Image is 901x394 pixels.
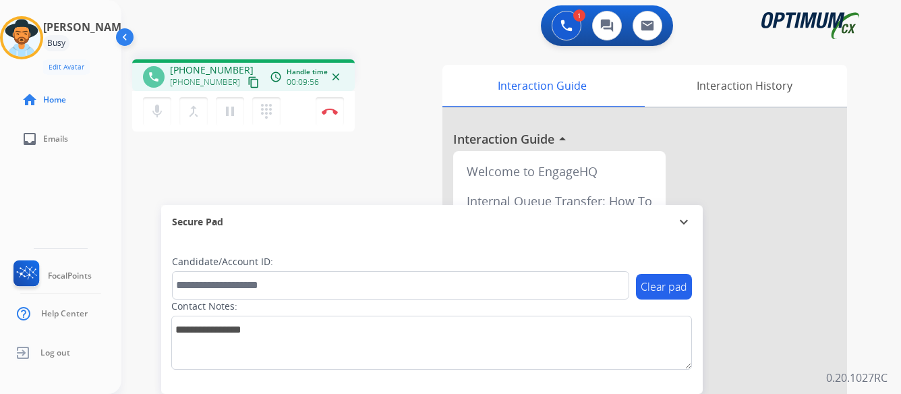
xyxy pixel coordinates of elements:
[22,131,38,147] mat-icon: inbox
[3,19,40,57] img: avatar
[330,71,342,83] mat-icon: close
[322,108,338,115] img: control
[41,308,88,319] span: Help Center
[172,215,223,229] span: Secure Pad
[459,157,660,186] div: Welcome to EngageHQ
[48,271,92,281] span: FocalPoints
[248,76,260,88] mat-icon: content_copy
[170,63,254,77] span: [PHONE_NUMBER]
[676,214,692,230] mat-icon: expand_more
[11,260,92,291] a: FocalPoints
[43,35,69,51] div: Busy
[442,65,641,107] div: Interaction Guide
[170,77,240,88] span: [PHONE_NUMBER]
[148,71,160,83] mat-icon: phone
[826,370,888,386] p: 0.20.1027RC
[172,255,273,269] label: Candidate/Account ID:
[287,77,319,88] span: 00:09:56
[641,65,847,107] div: Interaction History
[43,94,66,105] span: Home
[171,300,237,313] label: Contact Notes:
[459,186,660,216] div: Internal Queue Transfer: How To
[22,92,38,108] mat-icon: home
[287,67,328,77] span: Handle time
[43,59,90,75] button: Edit Avatar
[573,9,585,22] div: 1
[185,103,202,119] mat-icon: merge_type
[270,71,282,83] mat-icon: access_time
[43,134,68,144] span: Emails
[43,19,131,35] h3: [PERSON_NAME]
[149,103,165,119] mat-icon: mic
[258,103,274,119] mat-icon: dialpad
[636,274,692,300] button: Clear pad
[222,103,238,119] mat-icon: pause
[40,347,70,358] span: Log out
